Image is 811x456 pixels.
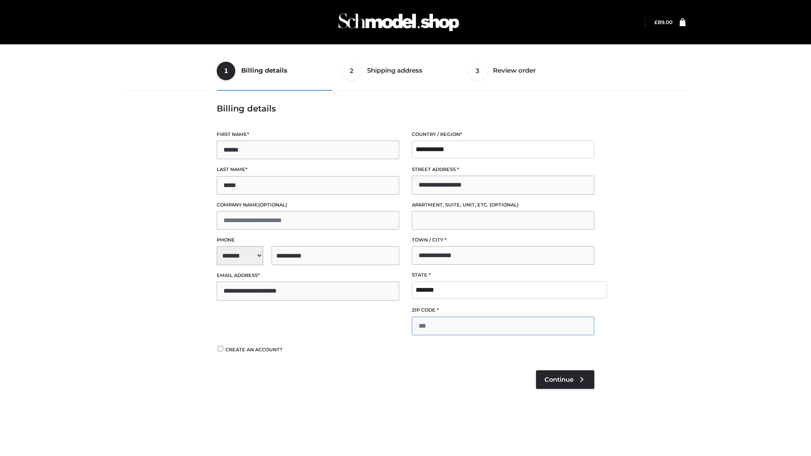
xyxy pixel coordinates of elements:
bdi: 89.00 [654,19,672,25]
label: Country / Region [412,130,594,138]
h3: Billing details [217,103,594,114]
span: Create an account? [226,347,283,353]
label: Town / City [412,236,594,244]
label: ZIP Code [412,306,594,314]
span: £ [654,19,658,25]
label: First name [217,130,399,138]
label: Last name [217,166,399,174]
label: Street address [412,166,594,174]
a: Continue [536,370,594,389]
span: (optional) [258,202,287,208]
span: Continue [544,376,574,383]
label: Apartment, suite, unit, etc. [412,201,594,209]
img: Schmodel Admin 964 [335,5,462,39]
label: Email address [217,271,399,280]
label: Company name [217,201,399,209]
a: £89.00 [654,19,672,25]
span: (optional) [490,202,519,208]
input: Create an account? [217,346,224,351]
label: State [412,271,594,279]
label: Phone [217,236,399,244]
